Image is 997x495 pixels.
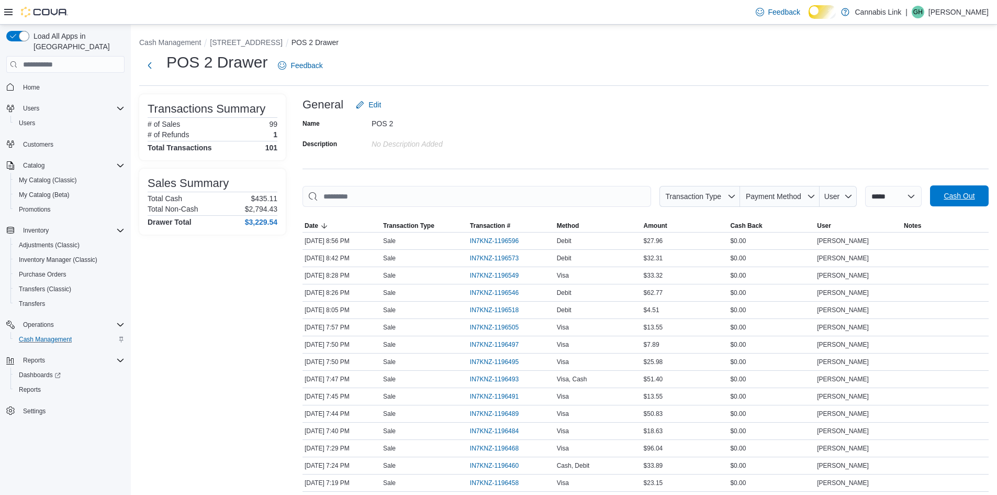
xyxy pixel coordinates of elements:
span: [PERSON_NAME] [817,410,869,418]
button: Cash Management [139,38,201,47]
a: Promotions [15,203,55,216]
div: $0.00 [728,425,815,437]
span: IN7KNZ-1196495 [470,358,519,366]
button: Reports [10,382,129,397]
p: Sale [383,306,396,314]
span: Cash, Debit [557,461,590,470]
span: Adjustments (Classic) [19,241,80,249]
span: $50.83 [644,410,663,418]
nav: Complex example [6,75,125,446]
span: My Catalog (Beta) [19,191,70,199]
button: My Catalog (Beta) [10,188,129,202]
span: Users [15,117,125,129]
div: [DATE] 7:47 PM [303,373,381,386]
span: Purchase Orders [15,268,125,281]
button: Reports [19,354,49,367]
span: Date [305,222,318,230]
span: Transfers [19,300,45,308]
span: [PERSON_NAME] [817,340,869,349]
span: Settings [19,404,125,417]
span: Operations [19,318,125,331]
span: [PERSON_NAME] [817,375,869,383]
p: Sale [383,461,396,470]
span: Feedback [290,60,322,71]
p: [PERSON_NAME] [928,6,989,18]
div: [DATE] 7:50 PM [303,338,381,351]
div: [DATE] 7:29 PM [303,442,381,455]
span: $25.98 [644,358,663,366]
span: Cash Management [19,335,72,344]
h6: Total Non-Cash [148,205,198,213]
span: Customers [19,138,125,151]
h6: # of Sales [148,120,180,128]
span: Debit [557,237,572,245]
span: IN7KNZ-1196596 [470,237,519,245]
button: IN7KNZ-1196497 [470,338,529,351]
p: 1 [273,130,277,139]
span: Catalog [23,161,44,170]
span: Catalog [19,159,125,172]
span: IN7KNZ-1196549 [470,271,519,280]
span: User [817,222,831,230]
span: Payment Method [746,192,801,201]
button: Catalog [2,158,129,173]
span: $32.31 [644,254,663,262]
span: IN7KNZ-1196497 [470,340,519,349]
span: Visa [557,271,569,280]
a: Transfers (Classic) [15,283,75,295]
div: $0.00 [728,356,815,368]
div: [DATE] 8:05 PM [303,304,381,316]
span: Reports [15,383,125,396]
span: $62.77 [644,289,663,297]
div: $0.00 [728,338,815,351]
span: IN7KNZ-1196573 [470,254,519,262]
span: IN7KNZ-1196518 [470,306,519,314]
button: Transfers (Classic) [10,282,129,296]
span: Transaction Type [665,192,721,201]
button: IN7KNZ-1196518 [470,304,529,316]
label: Description [303,140,337,148]
span: [PERSON_NAME] [817,289,869,297]
span: Purchase Orders [19,270,66,279]
span: Visa [557,358,569,366]
div: [DATE] 7:19 PM [303,477,381,489]
p: | [905,6,908,18]
p: Sale [383,358,396,366]
a: Purchase Orders [15,268,71,281]
button: Operations [2,317,129,332]
h6: Total Cash [148,194,182,203]
div: $0.00 [728,373,815,386]
h4: 101 [265,144,277,152]
button: POS 2 Drawer [292,38,339,47]
button: Notes [902,219,989,232]
div: [DATE] 8:56 PM [303,235,381,247]
a: Inventory Manager (Classic) [15,254,102,266]
div: [DATE] 7:45 PM [303,390,381,403]
nav: An example of EuiBreadcrumbs [139,37,989,50]
a: Home [19,81,44,94]
p: Sale [383,289,396,297]
button: IN7KNZ-1196495 [470,356,529,368]
div: Grace Hurl [912,6,924,18]
button: Inventory [19,224,53,237]
span: My Catalog (Classic) [19,176,77,184]
span: IN7KNZ-1196484 [470,427,519,435]
p: Sale [383,392,396,401]
div: $0.00 [728,287,815,299]
span: My Catalog (Beta) [15,189,125,201]
span: [PERSON_NAME] [817,479,869,487]
div: [DATE] 7:57 PM [303,321,381,334]
button: Catalog [19,159,49,172]
button: Promotions [10,202,129,217]
h4: $3,229.54 [245,218,277,226]
button: Users [2,101,129,116]
a: Dashboards [10,368,129,382]
button: Purchase Orders [10,267,129,282]
div: [DATE] 7:24 PM [303,459,381,472]
a: Settings [19,405,50,417]
button: IN7KNZ-1196484 [470,425,529,437]
input: Dark Mode [809,5,836,19]
p: Sale [383,271,396,280]
span: Visa [557,392,569,401]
